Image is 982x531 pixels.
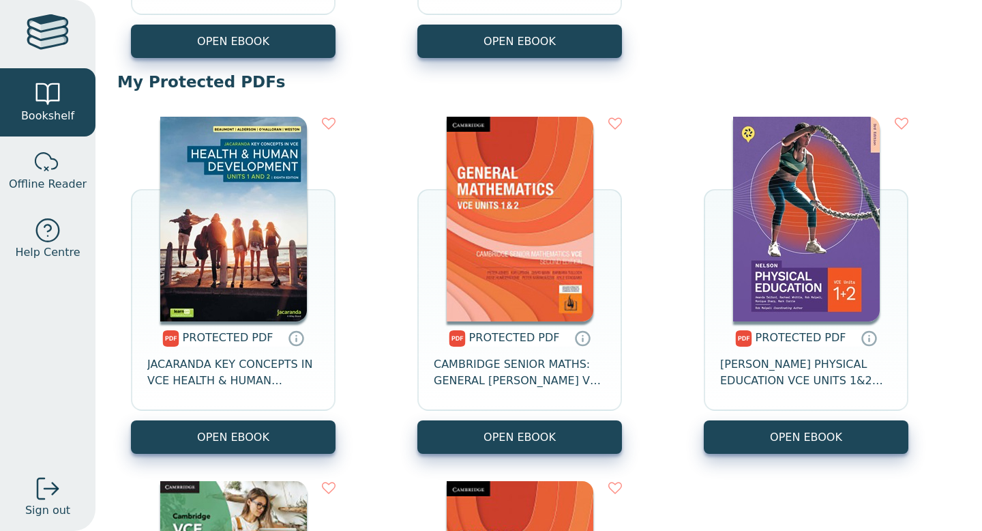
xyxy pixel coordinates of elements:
button: OPEN EBOOK [131,25,336,58]
img: pdf.svg [162,330,179,347]
p: My Protected PDFs [117,72,960,92]
a: Protected PDFs cannot be printed, copied or shared. They can be accessed online through Education... [288,330,304,346]
span: PROTECTED PDF [183,331,273,344]
img: c336cf98-d3fa-4682-aebc-214764fc64be.jpg [733,117,880,321]
img: pdf.svg [735,330,752,347]
img: pdf.svg [449,330,466,347]
span: Help Centre [15,244,80,261]
a: Protected PDFs cannot be printed, copied or shared. They can be accessed online through Education... [861,330,877,346]
span: Sign out [25,502,70,519]
span: JACARANDA KEY CONCEPTS IN VCE HEALTH & HUMAN DEVELOPMENT UNITS 1&2 PRINT & LEARNON EBOOK 8E [147,356,319,389]
span: PROTECTED PDF [756,331,846,344]
button: OPEN EBOOK [417,25,622,58]
span: CAMBRIDGE SENIOR MATHS: GENERAL [PERSON_NAME] VCE UNITS 1&2 [434,356,606,389]
span: Bookshelf [21,108,74,124]
a: OPEN EBOOK [417,420,622,454]
span: [PERSON_NAME] PHYSICAL EDUCATION VCE UNITS 1&2 STUDENT BOOK 3E [720,356,892,389]
span: PROTECTED PDF [469,331,560,344]
img: bbedf1c5-5c8e-4c9d-9286-b7781b5448a4.jpg [160,117,307,321]
a: OPEN EBOOK [131,420,336,454]
a: OPEN EBOOK [704,420,908,454]
img: 7427b572-0d0b-412c-8762-bae5e50f5011.jpg [447,117,593,321]
span: Offline Reader [9,176,87,192]
a: Protected PDFs cannot be printed, copied or shared. They can be accessed online through Education... [574,330,591,346]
